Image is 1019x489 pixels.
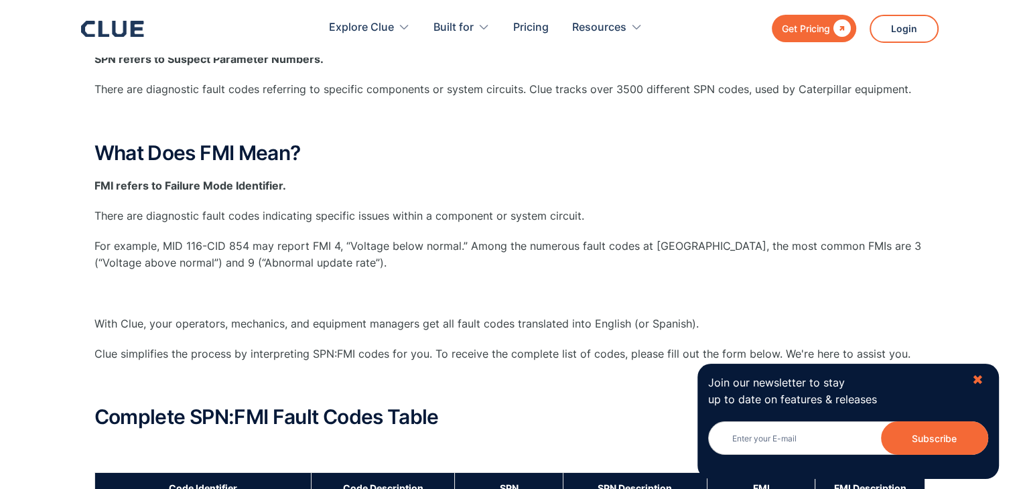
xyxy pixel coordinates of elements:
input: Enter your E-mail [708,421,988,455]
div: Resources [572,7,642,49]
p: Clue simplifies the process by interpreting SPN:FMI codes for you. To receive the complete list o... [94,346,925,362]
div: Get Pricing [782,20,830,37]
div: Explore Clue [329,7,410,49]
div: Resources [572,7,626,49]
input: Subscribe [881,421,988,455]
div: Explore Clue [329,7,394,49]
div: ✖ [972,372,983,389]
a: Get Pricing [772,15,856,42]
p: For example, MID 116-CID 854 may report FMI 4, “Voltage below normal.” Among the numerous fault c... [94,238,925,271]
p: There are diagnostic fault codes referring to specific components or system circuits. Clue tracks... [94,81,925,98]
a: Login [870,15,939,43]
h2: What Does FMI Mean? [94,142,925,164]
a: Pricing [513,7,549,49]
p: ‍ [94,441,925,458]
p: With Clue, your operators, mechanics, and equipment managers get all fault codes translated into ... [94,316,925,332]
strong: FMI refers to Failure Mode Identifier. [94,179,286,192]
p: Join our newsletter to stay up to date on features & releases [708,374,960,408]
div: Built for [433,7,490,49]
p: There are diagnostic fault codes indicating specific issues within a component or system circuit. [94,208,925,224]
strong: SPN refers to Suspect Parameter Numbers. [94,52,324,66]
div: Built for [433,7,474,49]
p: ‍ [94,376,925,393]
p: ‍ [94,112,925,129]
p: ‍ [94,285,925,302]
div:  [830,20,851,37]
h2: Complete SPN:FMI Fault Codes Table [94,406,925,428]
form: Newsletter [708,421,988,468]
